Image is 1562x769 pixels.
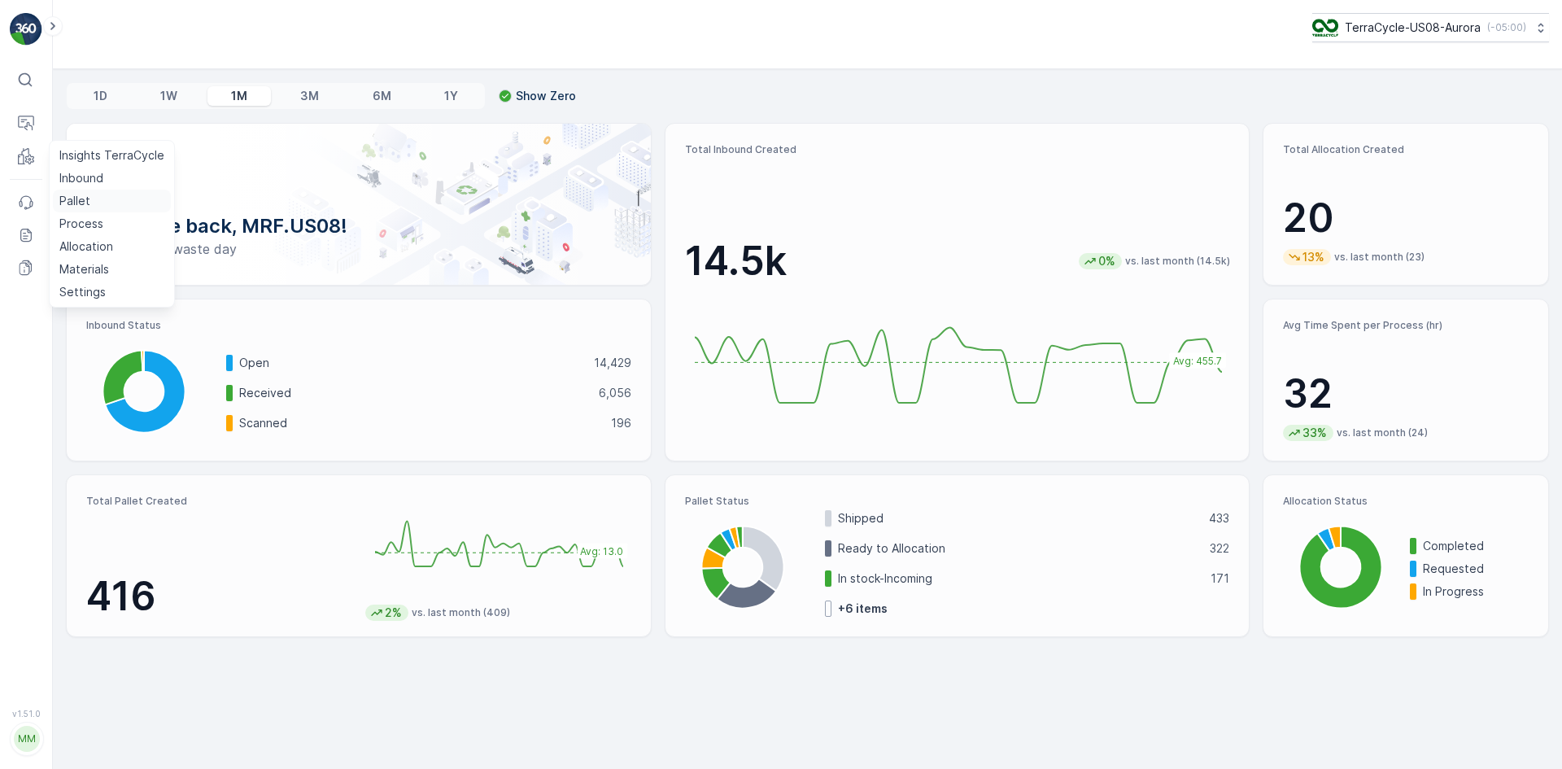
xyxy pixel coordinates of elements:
[300,88,319,104] p: 3M
[1301,249,1326,265] p: 13%
[239,355,583,371] p: Open
[838,540,1200,557] p: Ready to Allocation
[1487,21,1526,34] p: ( -05:00 )
[444,88,458,104] p: 1Y
[412,606,510,619] p: vs. last month (409)
[93,239,625,259] p: Have a zero-waste day
[1283,143,1529,156] p: Total Allocation Created
[1097,253,1117,269] p: 0%
[86,572,352,621] p: 416
[599,385,631,401] p: 6,056
[1423,538,1529,554] p: Completed
[160,88,177,104] p: 1W
[685,495,1230,508] p: Pallet Status
[94,88,107,104] p: 1D
[1209,510,1229,527] p: 433
[1211,570,1229,587] p: 171
[1423,583,1529,600] p: In Progress
[86,319,631,332] p: Inbound Status
[1312,13,1549,42] button: TerraCycle-US08-Aurora(-05:00)
[516,88,576,104] p: Show Zero
[838,510,1199,527] p: Shipped
[1283,495,1529,508] p: Allocation Status
[86,495,352,508] p: Total Pallet Created
[10,709,42,719] span: v 1.51.0
[1337,426,1428,439] p: vs. last month (24)
[594,355,631,371] p: 14,429
[231,88,247,104] p: 1M
[685,143,1230,156] p: Total Inbound Created
[10,722,42,756] button: MM
[1423,561,1529,577] p: Requested
[1312,19,1338,37] img: image_ci7OI47.png
[1345,20,1481,36] p: TerraCycle-US08-Aurora
[611,415,631,431] p: 196
[1283,319,1529,332] p: Avg Time Spent per Process (hr)
[838,601,888,617] p: + 6 items
[383,605,404,621] p: 2%
[685,237,787,286] p: 14.5k
[239,385,588,401] p: Received
[1283,369,1529,418] p: 32
[1334,251,1425,264] p: vs. last month (23)
[1283,194,1529,242] p: 20
[1210,540,1229,557] p: 322
[10,13,42,46] img: logo
[838,570,1201,587] p: In stock-Incoming
[1301,425,1329,441] p: 33%
[239,415,600,431] p: Scanned
[93,213,625,239] p: Welcome back, MRF.US08!
[1125,255,1230,268] p: vs. last month (14.5k)
[14,726,40,752] div: MM
[373,88,391,104] p: 6M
